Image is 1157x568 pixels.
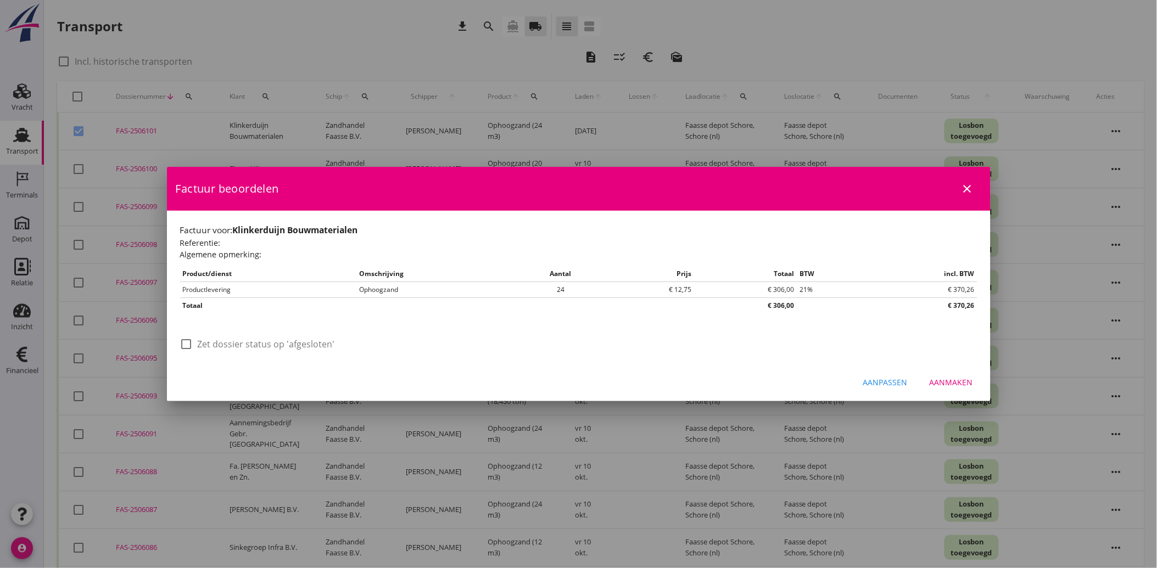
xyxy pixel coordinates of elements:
td: € 12,75 [604,282,694,297]
h1: Factuur voor: [180,224,977,237]
button: Aanpassen [854,373,916,392]
div: Aanpassen [863,376,908,388]
div: Aanmaken [930,376,973,388]
td: 21% [797,282,862,297]
th: Omschrijving [356,266,517,282]
td: Ophoogzand [356,282,517,297]
td: € 370,26 [862,282,977,297]
th: Aantal [517,266,604,282]
h2: Referentie: Algemene opmerking: [180,237,977,261]
th: Totaal [180,297,695,313]
strong: Klinkerduijn Bouwmaterialen [233,224,358,236]
i: close [961,182,974,195]
th: incl. BTW [862,266,977,282]
td: 24 [517,282,604,297]
th: Totaal [694,266,797,282]
th: € 306,00 [694,297,797,313]
th: Product/dienst [180,266,357,282]
th: € 370,26 [797,297,977,313]
td: € 306,00 [694,282,797,297]
button: Aanmaken [921,373,982,392]
th: Prijs [604,266,694,282]
div: Factuur beoordelen [167,167,991,211]
label: Zet dossier status op 'afgesloten' [198,339,335,350]
th: BTW [797,266,862,282]
td: Productlevering [180,282,357,297]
